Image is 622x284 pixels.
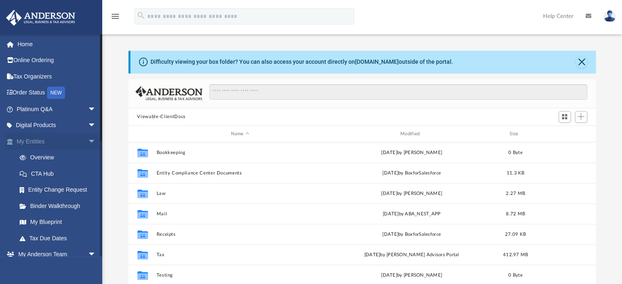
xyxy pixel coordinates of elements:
[604,10,616,22] img: User Pic
[11,182,108,198] a: Entity Change Request
[6,246,104,263] a: My Anderson Teamarrow_drop_down
[156,273,324,278] button: Testing
[328,231,495,238] div: [DATE] by BoxforSalesforce
[110,16,120,21] a: menu
[6,101,108,117] a: Platinum Q&Aarrow_drop_down
[576,56,587,68] button: Close
[355,58,399,65] a: [DOMAIN_NAME]
[137,11,146,20] i: search
[6,36,108,52] a: Home
[209,84,587,100] input: Search files and folders
[156,170,324,176] button: Entity Compliance Center Documents
[156,130,324,138] div: Name
[110,11,120,21] i: menu
[6,52,108,69] a: Online Ordering
[535,130,593,138] div: id
[6,68,108,85] a: Tax Organizers
[505,232,525,237] span: 27.09 KB
[11,214,104,230] a: My Blueprint
[499,130,532,138] div: Size
[156,252,324,257] button: Tax
[503,253,528,257] span: 412.97 MB
[328,210,495,218] div: [DATE] by ABA_NEST_APP
[88,101,104,118] span: arrow_drop_down
[132,130,152,138] div: id
[328,130,496,138] div: Modified
[328,272,495,279] div: [DATE] by [PERSON_NAME]
[506,171,524,175] span: 11.3 KB
[156,191,324,196] button: Law
[156,232,324,237] button: Receipts
[150,58,453,66] div: Difficulty viewing your box folder? You can also access your account directly on outside of the p...
[508,273,523,277] span: 0 Byte
[88,117,104,134] span: arrow_drop_down
[506,212,525,216] span: 8.72 MB
[11,150,108,166] a: Overview
[88,133,104,150] span: arrow_drop_down
[328,190,495,197] div: [DATE] by [PERSON_NAME]
[88,246,104,263] span: arrow_drop_down
[328,251,495,259] div: [DATE] by [PERSON_NAME] Advisors Portal
[6,117,108,134] a: Digital Productsarrow_drop_down
[559,111,571,123] button: Switch to Grid View
[4,10,78,26] img: Anderson Advisors Platinum Portal
[156,150,324,155] button: Bookkeeping
[11,230,108,246] a: Tax Due Dates
[328,170,495,177] div: [DATE] by BoxforSalesforce
[11,165,108,182] a: CTA Hub
[156,211,324,217] button: Mail
[508,150,523,155] span: 0 Byte
[575,111,587,123] button: Add
[11,198,108,214] a: Binder Walkthrough
[137,113,185,121] button: Viewable-ClientDocs
[328,149,495,157] div: [DATE] by [PERSON_NAME]
[6,133,108,150] a: My Entitiesarrow_drop_down
[6,85,108,101] a: Order StatusNEW
[506,191,525,196] span: 2.27 MB
[47,87,65,99] div: NEW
